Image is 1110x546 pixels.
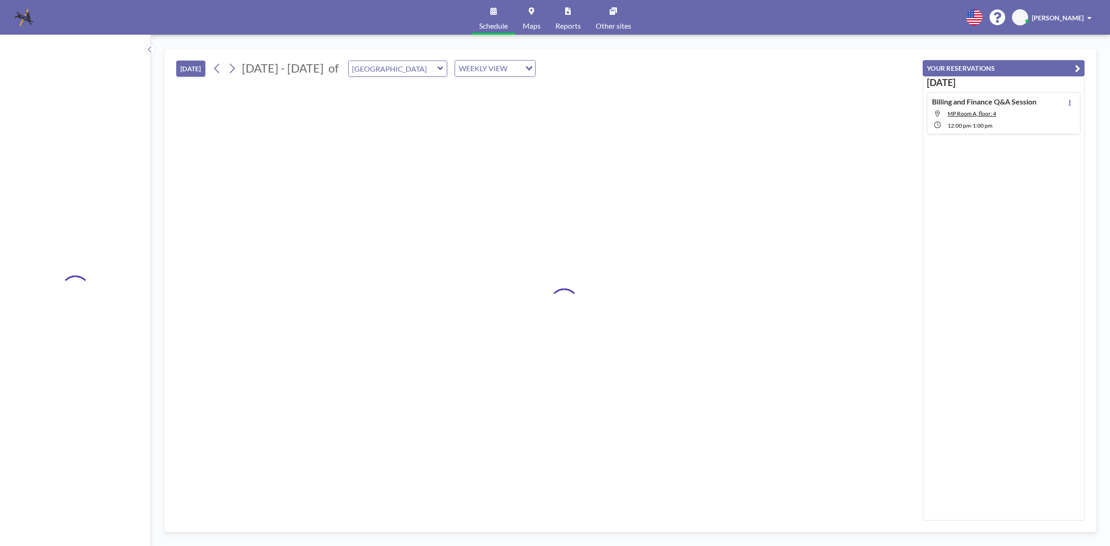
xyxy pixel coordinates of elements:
[555,22,581,30] span: Reports
[457,62,509,74] span: WEEKLY VIEW
[927,77,1080,88] h3: [DATE]
[971,122,973,129] span: -
[510,62,520,74] input: Search for option
[176,61,205,77] button: [DATE]
[973,122,993,129] span: 1:00 PM
[948,122,971,129] span: 12:00 PM
[349,61,438,76] input: Brookwood Room
[242,61,324,75] span: [DATE] - [DATE]
[932,97,1036,106] h4: Billing and Finance Q&A Session
[948,110,996,117] span: MP Room A, floor: 4
[1016,13,1024,22] span: CC
[523,22,541,30] span: Maps
[15,8,33,27] img: organization-logo
[1032,14,1084,22] span: [PERSON_NAME]
[328,61,339,75] span: of
[455,61,535,76] div: Search for option
[596,22,631,30] span: Other sites
[479,22,508,30] span: Schedule
[923,60,1085,76] button: YOUR RESERVATIONS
